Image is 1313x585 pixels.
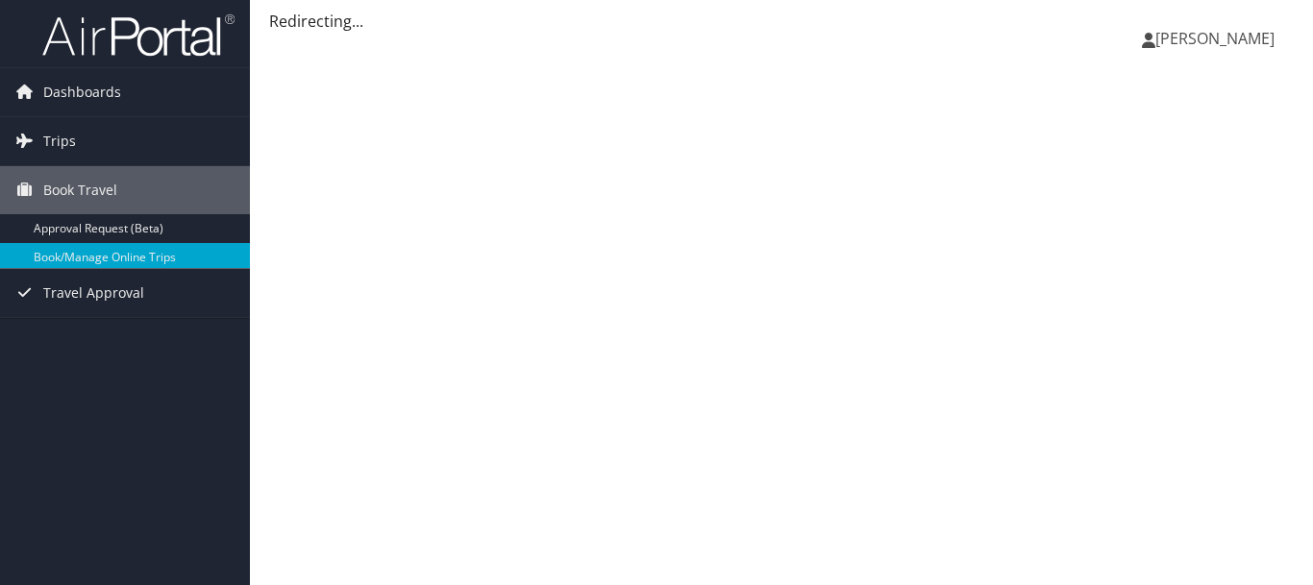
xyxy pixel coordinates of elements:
[43,117,76,165] span: Trips
[1142,10,1294,67] a: [PERSON_NAME]
[42,12,235,58] img: airportal-logo.png
[43,269,144,317] span: Travel Approval
[43,166,117,214] span: Book Travel
[269,10,1294,33] div: Redirecting...
[1155,28,1275,49] span: [PERSON_NAME]
[43,68,121,116] span: Dashboards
